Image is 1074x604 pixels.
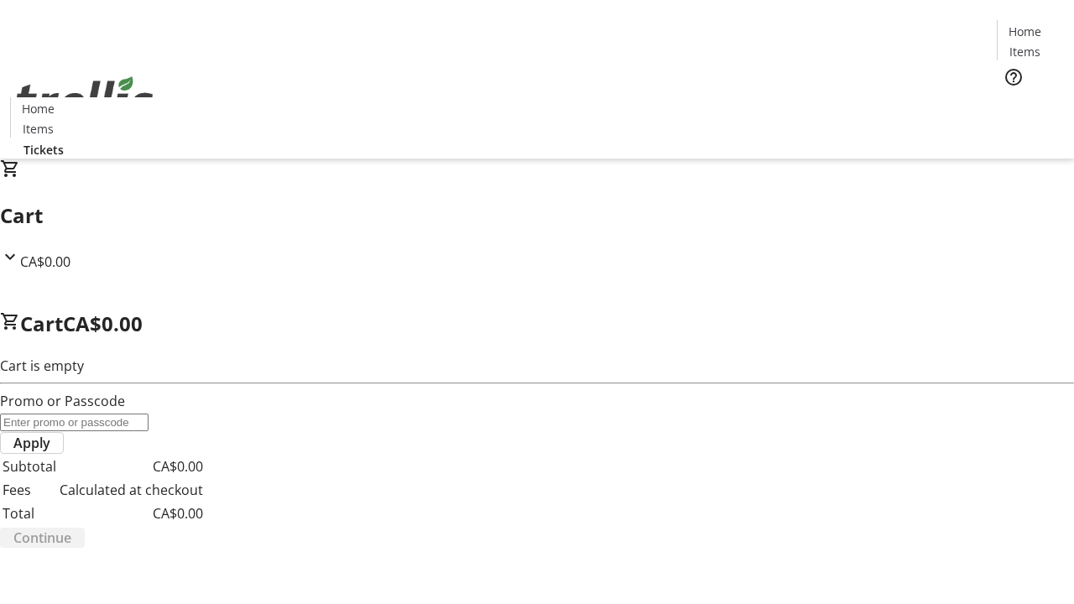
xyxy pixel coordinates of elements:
[10,58,159,142] img: Orient E2E Organization C2jr3sMsve's Logo
[997,60,1030,94] button: Help
[59,456,204,477] td: CA$0.00
[2,479,57,501] td: Fees
[59,502,204,524] td: CA$0.00
[998,43,1051,60] a: Items
[2,456,57,477] td: Subtotal
[23,141,64,159] span: Tickets
[1010,97,1051,115] span: Tickets
[11,120,65,138] a: Items
[13,433,50,453] span: Apply
[997,97,1064,115] a: Tickets
[998,23,1051,40] a: Home
[63,310,143,337] span: CA$0.00
[1009,23,1041,40] span: Home
[11,100,65,117] a: Home
[1009,43,1040,60] span: Items
[59,479,204,501] td: Calculated at checkout
[20,253,70,271] span: CA$0.00
[10,141,77,159] a: Tickets
[22,100,55,117] span: Home
[23,120,54,138] span: Items
[2,502,57,524] td: Total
